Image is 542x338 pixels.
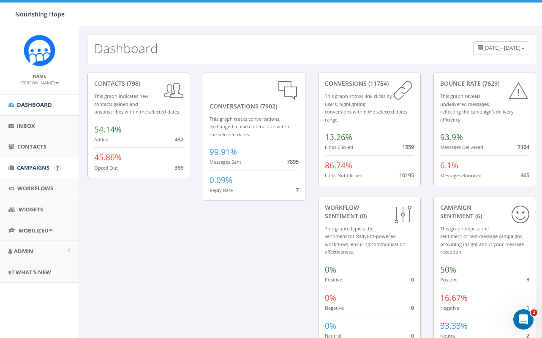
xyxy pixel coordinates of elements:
[440,93,514,123] small: This graph reveals undelivered messages, reflecting the campaign's delivery efficiency.
[440,144,483,150] small: Messages Delivered
[17,184,53,192] span: Workflows
[125,79,140,87] span: (798)
[17,143,46,150] span: Contacts
[24,35,55,66] img: Rally_Corp_Logo_1.png
[399,171,414,179] span: 10195
[17,122,35,130] span: Inbox
[94,41,158,55] h2: Dashboard
[296,186,299,194] span: 7
[210,79,299,111] div: conversations
[440,320,468,331] span: 33.33%
[17,164,49,171] span: Campaigns
[517,143,529,151] span: 7164
[33,73,46,79] small: Name
[325,264,336,275] span: 0%
[520,171,529,179] span: 465
[287,158,299,165] span: 7895
[531,309,537,316] span: 2
[210,146,237,157] span: 99.91%
[367,79,389,87] span: (11754)
[325,79,414,88] div: conversions
[526,276,529,283] span: 3
[174,164,183,171] span: 366
[440,276,458,283] small: Positive
[3,60,25,67] a: Log in
[325,292,336,303] span: 0%
[325,320,336,331] span: 0%
[259,102,277,110] span: (7902)
[402,143,414,151] span: 1559
[3,3,61,14] img: logo
[481,79,499,87] span: (7629)
[440,225,524,255] small: This graph depicts the sentiment of text message campaigns, providing insight about your message ...
[94,93,180,115] small: This graph indicates new contacts gained and unsubscribes within the selected dates.
[174,135,183,143] span: 432
[358,212,367,220] span: (0)
[411,304,414,311] span: 0
[16,268,51,276] span: What's New
[94,79,183,88] div: contacts
[325,305,344,311] small: Negative
[94,124,122,135] span: 54.14%
[440,292,468,303] span: 16.67%
[20,80,59,86] small: [PERSON_NAME]
[54,165,60,171] input: Submit
[325,172,362,178] small: Links Not Clicked
[440,132,463,143] span: 93.9%
[19,227,53,234] span: MobilizeU™
[94,136,109,143] small: Added
[483,44,520,51] span: [DATE] - [DATE]
[3,59,25,68] button: Log in
[325,203,414,220] div: Workflow Sentiment
[325,276,342,283] small: Positive
[19,206,43,213] span: Widgets
[440,79,529,88] div: Bounce Rate
[325,144,353,150] small: Links Clicked
[440,203,529,220] div: Campaign Sentiment
[14,247,33,255] span: Admin
[3,44,123,59] div: You will be redirected to our universal log in page.
[3,37,123,44] div: Hello! Please Log In
[94,152,122,163] span: 45.86%
[20,78,59,86] a: [PERSON_NAME]
[210,175,232,186] span: 0.09%
[440,305,459,311] small: Negative
[210,187,233,193] small: Reply Rate
[94,165,118,171] small: Opted Out
[17,101,52,108] span: Dashboard
[513,309,534,330] iframe: Intercom live chat
[526,304,529,311] span: 1
[210,159,241,165] small: Messages Sent
[325,93,407,123] small: This graph shows link clicks by users, highlighting conversions within the selected dates range.
[440,264,456,275] span: 50%
[325,160,352,171] span: 86.74%
[411,276,414,283] span: 0
[15,10,65,18] span: Nourishing Hope
[474,212,482,220] span: (6)
[325,225,406,255] small: This graph depicts the sentiment for RallyBot-powered workflows, ensuring communication effective...
[325,132,352,143] span: 13.26%
[440,172,482,178] small: Messages Bounced
[440,160,458,171] span: 6.1%
[210,116,291,138] small: This graph tracks conversations, exchanged in each interaction within the selected dates.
